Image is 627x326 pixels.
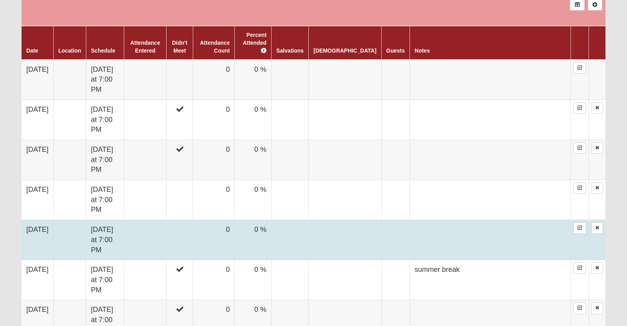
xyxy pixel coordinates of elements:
[573,182,586,194] a: Enter Attendance
[193,100,235,140] td: 0
[272,26,309,60] th: Salvations
[86,180,124,220] td: [DATE] at 7:00 PM
[22,60,53,100] td: [DATE]
[193,60,235,100] td: 0
[22,100,53,140] td: [DATE]
[200,40,230,54] a: Attendance Count
[22,260,53,300] td: [DATE]
[591,222,603,234] a: Delete
[86,100,124,140] td: [DATE] at 7:00 PM
[591,302,603,314] a: Delete
[193,260,235,300] td: 0
[381,26,410,60] th: Guests
[172,40,187,54] a: Didn't Meet
[22,180,53,220] td: [DATE]
[22,220,53,260] td: [DATE]
[58,47,81,54] a: Location
[235,140,272,180] td: 0 %
[235,260,272,300] td: 0 %
[193,180,235,220] td: 0
[235,180,272,220] td: 0 %
[22,140,53,180] td: [DATE]
[410,260,571,300] td: summer break
[591,182,603,194] a: Delete
[86,140,124,180] td: [DATE] at 7:00 PM
[573,62,586,74] a: Enter Attendance
[573,262,586,274] a: Enter Attendance
[91,47,115,54] a: Schedule
[309,26,381,60] th: [DEMOGRAPHIC_DATA]
[591,142,603,154] a: Delete
[235,220,272,260] td: 0 %
[573,142,586,154] a: Enter Attendance
[573,222,586,234] a: Enter Attendance
[591,262,603,274] a: Delete
[591,102,603,114] a: Delete
[415,47,430,54] a: Notes
[193,140,235,180] td: 0
[86,260,124,300] td: [DATE] at 7:00 PM
[193,220,235,260] td: 0
[26,47,38,54] a: Date
[243,32,266,54] a: Percent Attended
[86,220,124,260] td: [DATE] at 7:00 PM
[573,302,586,314] a: Enter Attendance
[130,40,160,54] a: Attendance Entered
[86,60,124,100] td: [DATE] at 7:00 PM
[235,100,272,140] td: 0 %
[235,60,272,100] td: 0 %
[573,102,586,114] a: Enter Attendance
